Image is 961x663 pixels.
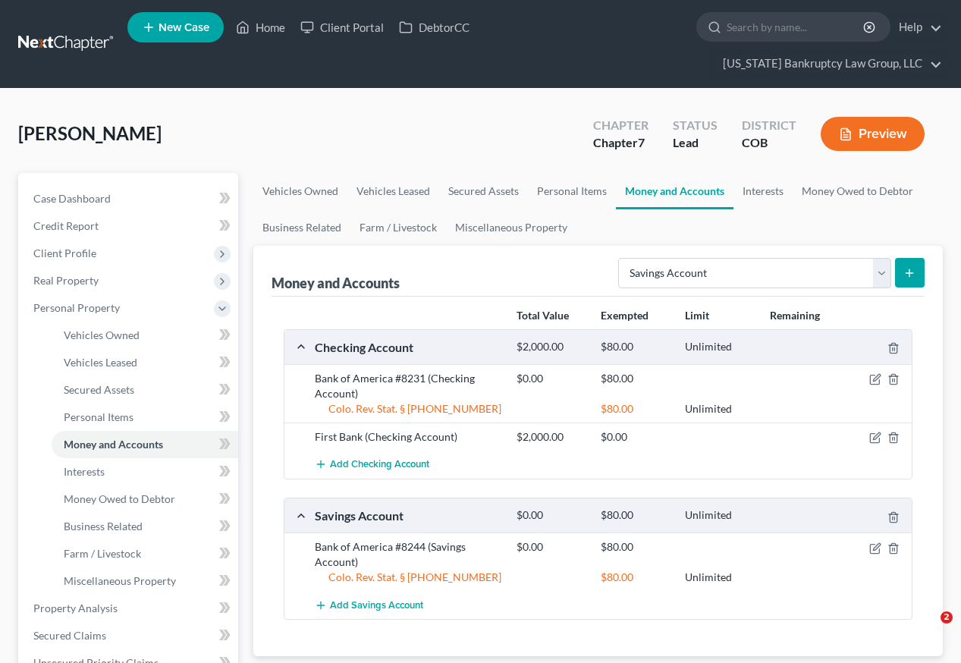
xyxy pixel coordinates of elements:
[638,135,645,149] span: 7
[64,383,134,396] span: Secured Assets
[509,371,593,386] div: $0.00
[673,134,718,152] div: Lead
[446,209,576,246] a: Miscellaneous Property
[616,173,733,209] a: Money and Accounts
[33,274,99,287] span: Real Property
[307,371,509,401] div: Bank of America #8231 (Checking Account)
[941,611,953,624] span: 2
[509,539,593,555] div: $0.00
[33,629,106,642] span: Secured Claims
[517,309,569,322] strong: Total Value
[742,134,796,152] div: COB
[593,117,649,134] div: Chapter
[909,611,946,648] iframe: Intercom live chat
[21,212,238,240] a: Credit Report
[307,401,509,416] div: Colo. Rev. Stat. § [PHONE_NUMBER]
[64,547,141,560] span: Farm / Livestock
[33,602,118,614] span: Property Analysis
[439,173,528,209] a: Secured Assets
[330,599,423,611] span: Add Savings Account
[330,459,429,471] span: Add Checking Account
[253,209,350,246] a: Business Related
[21,185,238,212] a: Case Dashboard
[307,339,509,355] div: Checking Account
[593,134,649,152] div: Chapter
[733,173,793,209] a: Interests
[52,431,238,458] a: Money and Accounts
[685,309,709,322] strong: Limit
[52,458,238,485] a: Interests
[601,309,649,322] strong: Exempted
[673,117,718,134] div: Status
[64,410,133,423] span: Personal Items
[593,371,677,386] div: $80.00
[528,173,616,209] a: Personal Items
[52,322,238,349] a: Vehicles Owned
[64,492,175,505] span: Money Owed to Debtor
[64,328,140,341] span: Vehicles Owned
[52,376,238,404] a: Secured Assets
[347,173,439,209] a: Vehicles Leased
[677,570,762,585] div: Unlimited
[593,429,677,445] div: $0.00
[64,356,137,369] span: Vehicles Leased
[52,513,238,540] a: Business Related
[253,173,347,209] a: Vehicles Owned
[18,122,162,144] span: [PERSON_NAME]
[593,570,677,585] div: $80.00
[64,574,176,587] span: Miscellaneous Property
[727,13,865,41] input: Search by name...
[307,429,509,445] div: First Bank (Checking Account)
[52,567,238,595] a: Miscellaneous Property
[593,340,677,354] div: $80.00
[391,14,477,41] a: DebtorCC
[33,192,111,205] span: Case Dashboard
[272,274,400,292] div: Money and Accounts
[677,401,762,416] div: Unlimited
[52,349,238,376] a: Vehicles Leased
[33,301,120,314] span: Personal Property
[64,520,143,533] span: Business Related
[315,451,429,479] button: Add Checking Account
[593,508,677,523] div: $80.00
[33,247,96,259] span: Client Profile
[64,438,163,451] span: Money and Accounts
[159,22,209,33] span: New Case
[52,540,238,567] a: Farm / Livestock
[228,14,293,41] a: Home
[21,595,238,622] a: Property Analysis
[793,173,922,209] a: Money Owed to Debtor
[293,14,391,41] a: Client Portal
[52,485,238,513] a: Money Owed to Debtor
[891,14,942,41] a: Help
[315,591,423,619] button: Add Savings Account
[742,117,796,134] div: District
[52,404,238,431] a: Personal Items
[509,340,593,354] div: $2,000.00
[307,570,509,585] div: Colo. Rev. Stat. § [PHONE_NUMBER]
[770,309,820,322] strong: Remaining
[307,539,509,570] div: Bank of America #8244 (Savings Account)
[509,429,593,445] div: $2,000.00
[715,50,942,77] a: [US_STATE] Bankruptcy Law Group, LLC
[21,622,238,649] a: Secured Claims
[821,117,925,151] button: Preview
[33,219,99,232] span: Credit Report
[307,507,509,523] div: Savings Account
[509,508,593,523] div: $0.00
[64,465,105,478] span: Interests
[593,401,677,416] div: $80.00
[593,539,677,555] div: $80.00
[677,508,762,523] div: Unlimited
[677,340,762,354] div: Unlimited
[350,209,446,246] a: Farm / Livestock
